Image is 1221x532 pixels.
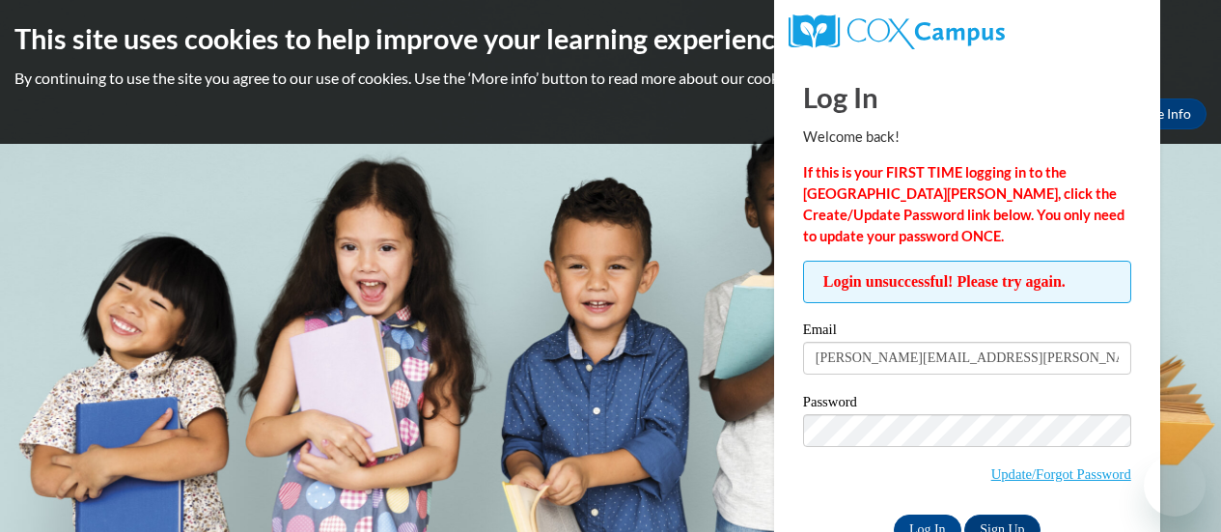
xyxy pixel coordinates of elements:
[991,466,1131,482] a: Update/Forgot Password
[803,164,1124,244] strong: If this is your FIRST TIME logging in to the [GEOGRAPHIC_DATA][PERSON_NAME], click the Create/Upd...
[803,126,1131,148] p: Welcome back!
[14,19,1207,58] h2: This site uses cookies to help improve your learning experience.
[803,395,1131,414] label: Password
[1116,98,1207,129] a: More Info
[803,322,1131,342] label: Email
[1144,455,1206,517] iframe: Button to launch messaging window
[803,261,1131,303] span: Login unsuccessful! Please try again.
[803,77,1131,117] h1: Log In
[789,14,1005,49] img: COX Campus
[14,68,1207,89] p: By continuing to use the site you agree to our use of cookies. Use the ‘More info’ button to read...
